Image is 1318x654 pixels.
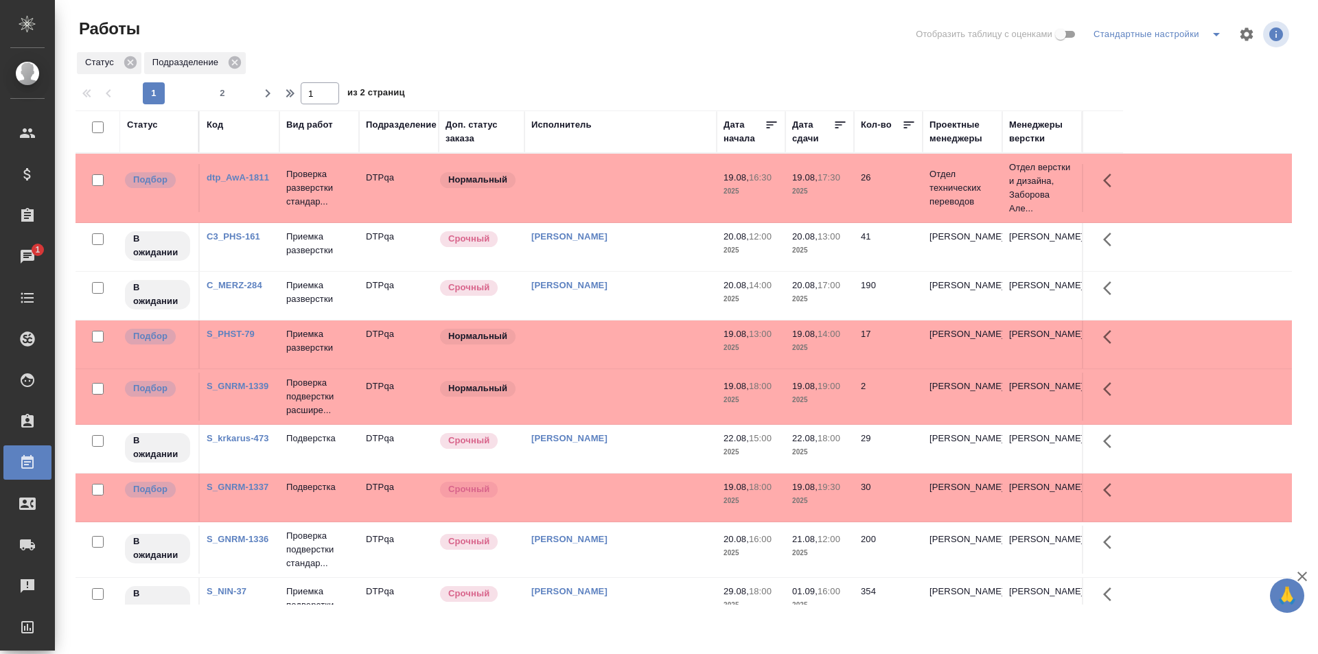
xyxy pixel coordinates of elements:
[127,118,158,132] div: Статус
[286,167,352,209] p: Проверка разверстки стандар...
[749,482,772,492] p: 18:00
[854,425,923,473] td: 29
[286,529,352,570] p: Проверка подверстки стандар...
[1095,425,1128,458] button: Здесь прячутся важные кнопки
[1009,230,1075,244] p: [PERSON_NAME]
[724,381,749,391] p: 19.08,
[3,240,51,274] a: 1
[133,587,182,614] p: В ожидании
[448,587,489,600] p: Срочный
[749,329,772,339] p: 13:00
[1095,223,1128,256] button: Здесь прячутся важные кнопки
[359,474,439,522] td: DTPqa
[27,243,48,257] span: 1
[724,534,749,544] p: 20.08,
[359,578,439,626] td: DTPqa
[124,230,192,262] div: Исполнитель назначен, приступать к работе пока рано
[724,329,749,339] p: 19.08,
[929,118,995,145] div: Проектные менеджеры
[448,482,489,496] p: Срочный
[207,329,255,339] a: S_PHST-79
[448,535,489,548] p: Срочный
[818,433,840,443] p: 18:00
[359,164,439,212] td: DTPqa
[854,474,923,522] td: 30
[1095,526,1128,559] button: Здесь прячутся важные кнопки
[446,118,518,145] div: Доп. статус заказа
[448,329,507,343] p: Нормальный
[531,586,608,596] a: [PERSON_NAME]
[1270,579,1304,613] button: 🙏
[133,232,182,259] p: В ожидании
[854,223,923,271] td: 41
[749,231,772,242] p: 12:00
[286,480,352,494] p: Подверстка
[724,433,749,443] p: 22.08,
[1263,21,1292,47] span: Посмотреть информацию
[724,341,778,355] p: 2025
[1009,279,1075,292] p: [PERSON_NAME]
[792,494,847,508] p: 2025
[861,118,892,132] div: Кол-во
[792,433,818,443] p: 22.08,
[77,52,141,74] div: Статус
[818,329,840,339] p: 14:00
[818,280,840,290] p: 17:00
[724,445,778,459] p: 2025
[749,280,772,290] p: 14:00
[359,373,439,421] td: DTPqa
[792,341,847,355] p: 2025
[818,482,840,492] p: 19:30
[448,173,507,187] p: Нормальный
[854,272,923,320] td: 190
[724,393,778,407] p: 2025
[1095,578,1128,611] button: Здесь прячутся важные кнопки
[854,320,923,369] td: 17
[531,280,608,290] a: [PERSON_NAME]
[749,433,772,443] p: 15:00
[152,56,223,69] p: Подразделение
[792,231,818,242] p: 20.08,
[286,376,352,417] p: Проверка подверстки расшире...
[1009,585,1075,598] p: [PERSON_NAME]
[1009,327,1075,341] p: [PERSON_NAME]
[207,586,246,596] a: S_NIN-37
[359,272,439,320] td: DTPqa
[1009,118,1075,145] div: Менеджеры верстки
[448,382,507,395] p: Нормальный
[133,281,182,308] p: В ожидании
[211,86,233,100] span: 2
[124,480,192,499] div: Можно подбирать исполнителей
[286,585,352,612] p: Приемка подверстки
[144,52,246,74] div: Подразделение
[531,231,608,242] a: [PERSON_NAME]
[923,373,1002,421] td: [PERSON_NAME]
[724,494,778,508] p: 2025
[124,171,192,189] div: Можно подбирать исполнителей
[359,223,439,271] td: DTPqa
[818,231,840,242] p: 13:00
[749,172,772,183] p: 16:30
[854,526,923,574] td: 200
[207,534,268,544] a: S_GNRM-1336
[124,432,192,464] div: Исполнитель назначен, приступать к работе пока рано
[923,474,1002,522] td: [PERSON_NAME]
[792,185,847,198] p: 2025
[792,586,818,596] p: 01.09,
[792,172,818,183] p: 19.08,
[792,292,847,306] p: 2025
[724,244,778,257] p: 2025
[818,534,840,544] p: 12:00
[724,280,749,290] p: 20.08,
[124,379,192,398] div: Можно подбирать исполнителей
[818,172,840,183] p: 17:30
[923,272,1002,320] td: [PERSON_NAME]
[818,586,840,596] p: 16:00
[923,161,1002,215] td: Отдел технических переводов
[792,445,847,459] p: 2025
[1275,581,1299,610] span: 🙏
[124,327,192,346] div: Можно подбирать исполнителей
[1095,164,1128,197] button: Здесь прячутся важные кнопки
[792,393,847,407] p: 2025
[854,373,923,421] td: 2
